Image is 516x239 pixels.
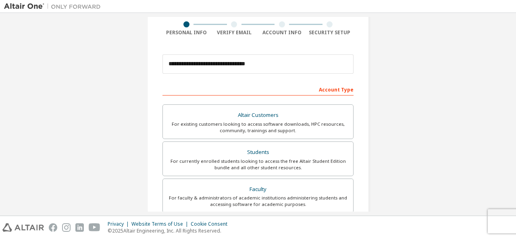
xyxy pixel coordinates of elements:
div: For currently enrolled students looking to access the free Altair Student Edition bundle and all ... [168,158,348,171]
img: youtube.svg [89,223,100,232]
p: © 2025 Altair Engineering, Inc. All Rights Reserved. [108,227,232,234]
div: Cookie Consent [191,221,232,227]
div: For faculty & administrators of academic institutions administering students and accessing softwa... [168,195,348,208]
div: Website Terms of Use [131,221,191,227]
img: altair_logo.svg [2,223,44,232]
div: Verify Email [210,29,258,36]
div: Account Type [162,83,354,96]
div: Faculty [168,184,348,195]
div: Altair Customers [168,110,348,121]
div: Account Info [258,29,306,36]
img: linkedin.svg [75,223,84,232]
img: instagram.svg [62,223,71,232]
img: facebook.svg [49,223,57,232]
div: Security Setup [306,29,354,36]
div: For existing customers looking to access software downloads, HPC resources, community, trainings ... [168,121,348,134]
div: Students [168,147,348,158]
div: Privacy [108,221,131,227]
img: Altair One [4,2,105,10]
div: Personal Info [162,29,210,36]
